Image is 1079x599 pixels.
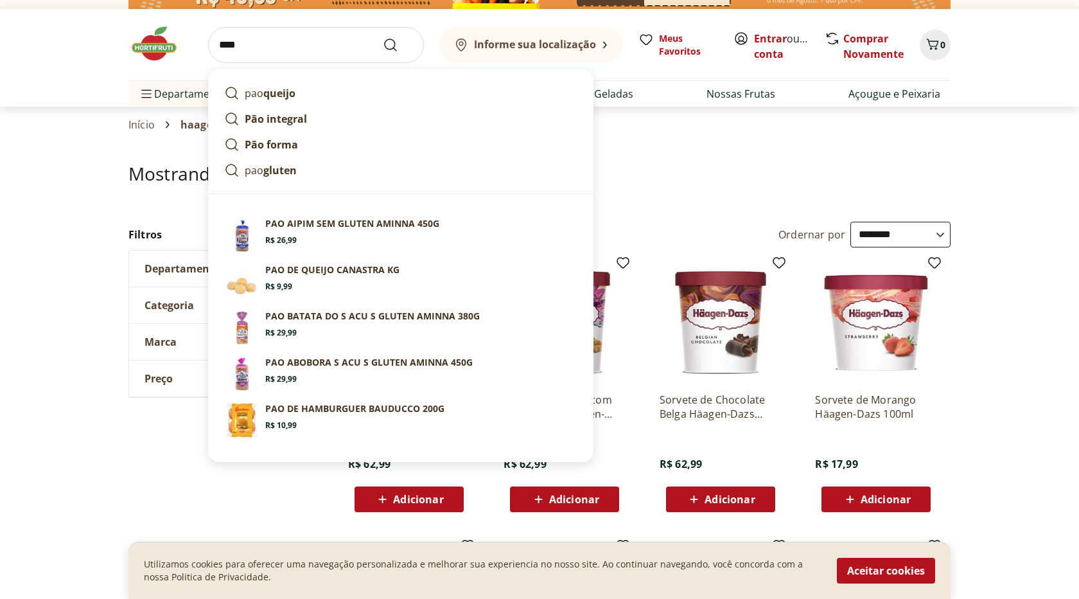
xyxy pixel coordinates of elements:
[208,27,424,63] input: search
[180,119,246,130] span: haagen dazs
[145,335,177,348] span: Marca
[224,356,260,392] img: Principal
[348,457,390,471] span: R$ 62,99
[265,356,473,369] p: PAO ABOBORA S ACU S GLUTEN AMINNA 450G
[245,112,307,126] strong: Pão integral
[778,228,845,242] label: Ordernar por
[265,420,297,431] span: R$ 10,99
[861,494,911,505] span: Adicionar
[128,163,951,184] h1: Mostrando resultados para:
[263,163,297,177] strong: gluten
[265,374,297,384] span: R$ 29,99
[265,264,399,276] p: PAO DE QUEIJO CANASTRA KG
[549,494,599,505] span: Adicionar
[439,27,623,63] button: Informe sua localização
[920,30,951,60] button: Carrinho
[510,487,619,512] button: Adicionar
[245,163,297,178] p: pao
[754,31,787,46] a: Entrar
[660,457,702,471] span: R$ 62,99
[219,212,583,258] a: PrincipalPAO AIPIM SEM GLUTEN AMINNA 450GR$ 26,99
[638,32,718,58] a: Meus Favoritos
[219,106,583,132] a: Pão integral
[815,260,937,382] img: Sorvete de Morango Häagen-Dazs 100ml
[383,37,414,53] button: Submit Search
[265,217,439,230] p: PAO AIPIM SEM GLUTEN AMINNA 450G
[815,393,937,421] a: Sorvete de Morango Häagen-Dazs 100ml
[219,305,583,351] a: PrincipalPAO BATATA DO S ACU S GLUTEN AMINNA 380GR$ 29,99
[660,260,782,382] img: Sorvete de Chocolate Belga Häagen-Dazs 473ml
[144,558,821,584] p: Utilizamos cookies para oferecer uma navegação personalizada e melhorar sua experiencia no nosso ...
[139,78,231,109] span: Departamentos
[219,157,583,183] a: paogluten
[754,31,811,62] span: ou
[837,558,935,584] button: Aceitar cookies
[705,494,755,505] span: Adicionar
[393,494,443,505] span: Adicionar
[219,351,583,397] a: PrincipalPAO ABOBORA S ACU S GLUTEN AMINNA 450GR$ 29,99
[128,24,193,63] img: Hortifruti
[504,457,546,471] span: R$ 62,99
[224,264,260,299] img: Principal
[843,31,904,61] a: Comprar Novamente
[265,328,297,338] span: R$ 29,99
[265,402,444,415] p: PAO DE HAMBURGUER BAUDUCCO 200G
[660,393,782,421] a: Sorvete de Chocolate Belga Häagen-Dazs 473ml
[224,217,260,253] img: Principal
[821,487,931,512] button: Adicionar
[659,32,718,58] span: Meus Favoritos
[129,287,322,323] button: Categoria
[666,487,775,512] button: Adicionar
[219,132,583,157] a: Pão forma
[815,457,857,471] span: R$ 17,99
[219,397,583,443] a: PAO DE HAMBURGUER BAUDUCCO 200GR$ 10,99
[129,251,322,287] button: Departamento
[224,310,260,346] img: Principal
[219,258,583,305] a: PrincipalPAO DE QUEIJO CANASTRA KGR$ 9,99
[128,222,322,247] h2: Filtros
[145,262,220,275] span: Departamento
[848,86,940,102] a: Açougue e Peixaria
[128,119,155,130] a: Início
[245,85,295,101] p: pao
[265,310,480,323] p: PAO BATATA DO S ACU S GLUTEN AMINNA 380G
[265,282,292,292] span: R$ 9,99
[129,361,322,397] button: Preço
[265,235,297,246] span: R$ 26,99
[139,78,154,109] button: Menu
[129,324,322,360] button: Marca
[706,86,775,102] a: Nossas Frutas
[754,31,825,61] a: Criar conta
[263,86,295,100] strong: queijo
[940,39,945,51] span: 0
[145,299,194,312] span: Categoria
[219,80,583,106] a: paoqueijo
[245,138,298,152] strong: Pão forma
[145,372,173,385] span: Preço
[474,37,596,51] b: Informe sua localização
[355,487,464,512] button: Adicionar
